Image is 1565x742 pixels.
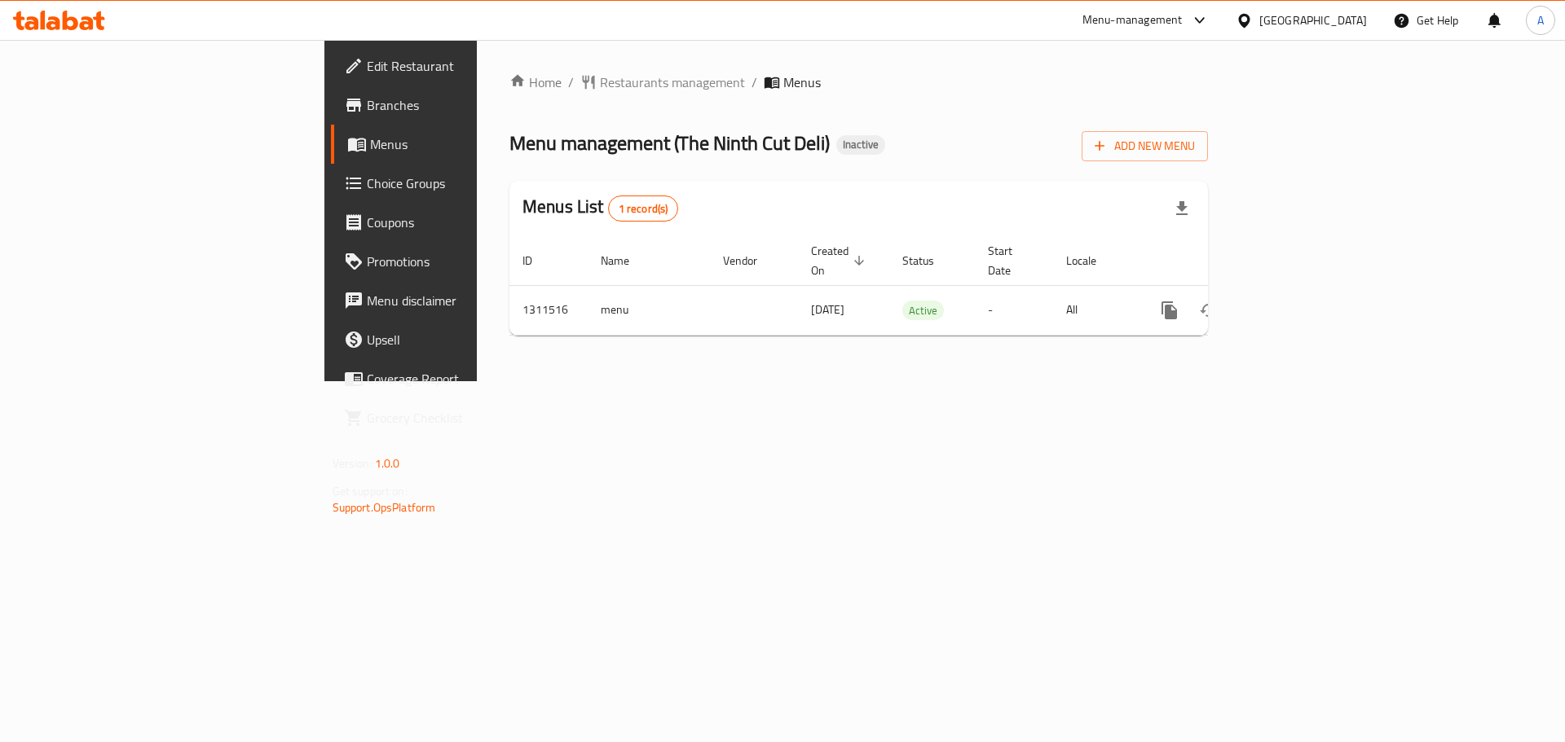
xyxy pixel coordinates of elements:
[600,72,745,92] span: Restaurants management
[601,251,650,270] span: Name
[522,251,553,270] span: ID
[988,241,1034,280] span: Start Date
[333,453,373,474] span: Version:
[367,95,573,115] span: Branches
[367,330,573,349] span: Upsell
[1095,136,1195,156] span: Add New Menu
[608,195,679,222] div: Total records count
[331,398,586,437] a: Grocery Checklist
[1537,11,1544,29] span: A
[367,369,573,389] span: Coverage Report
[331,125,586,164] a: Menus
[333,497,436,518] a: Support.OpsPlatform
[836,138,885,151] span: Inactive
[1137,236,1320,286] th: Actions
[333,481,408,502] span: Get support on:
[902,301,944,320] span: Active
[509,72,1208,92] nav: breadcrumb
[975,285,1053,335] td: -
[1150,291,1189,330] button: more
[1259,11,1367,29] div: [GEOGRAPHIC_DATA]
[331,46,586,86] a: Edit Restaurant
[1082,11,1183,30] div: Menu-management
[811,241,870,280] span: Created On
[609,201,678,217] span: 1 record(s)
[588,285,710,335] td: menu
[811,299,844,320] span: [DATE]
[1066,251,1118,270] span: Locale
[370,134,573,154] span: Menus
[509,236,1320,336] table: enhanced table
[1189,291,1228,330] button: Change Status
[902,251,955,270] span: Status
[1053,285,1137,335] td: All
[723,251,778,270] span: Vendor
[367,173,573,193] span: Choice Groups
[367,213,573,232] span: Coupons
[367,291,573,310] span: Menu disclaimer
[367,56,573,76] span: Edit Restaurant
[902,301,944,320] div: Active
[783,72,821,92] span: Menus
[367,252,573,271] span: Promotions
[331,359,586,398] a: Coverage Report
[580,72,745,92] a: Restaurants management
[1162,189,1201,228] div: Export file
[331,203,586,242] a: Coupons
[367,408,573,428] span: Grocery Checklist
[509,125,830,161] span: Menu management ( The Ninth Cut Deli )
[836,135,885,155] div: Inactive
[331,86,586,125] a: Branches
[331,242,586,281] a: Promotions
[331,320,586,359] a: Upsell
[375,453,400,474] span: 1.0.0
[331,281,586,320] a: Menu disclaimer
[1082,131,1208,161] button: Add New Menu
[752,72,757,92] li: /
[522,195,678,222] h2: Menus List
[331,164,586,203] a: Choice Groups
